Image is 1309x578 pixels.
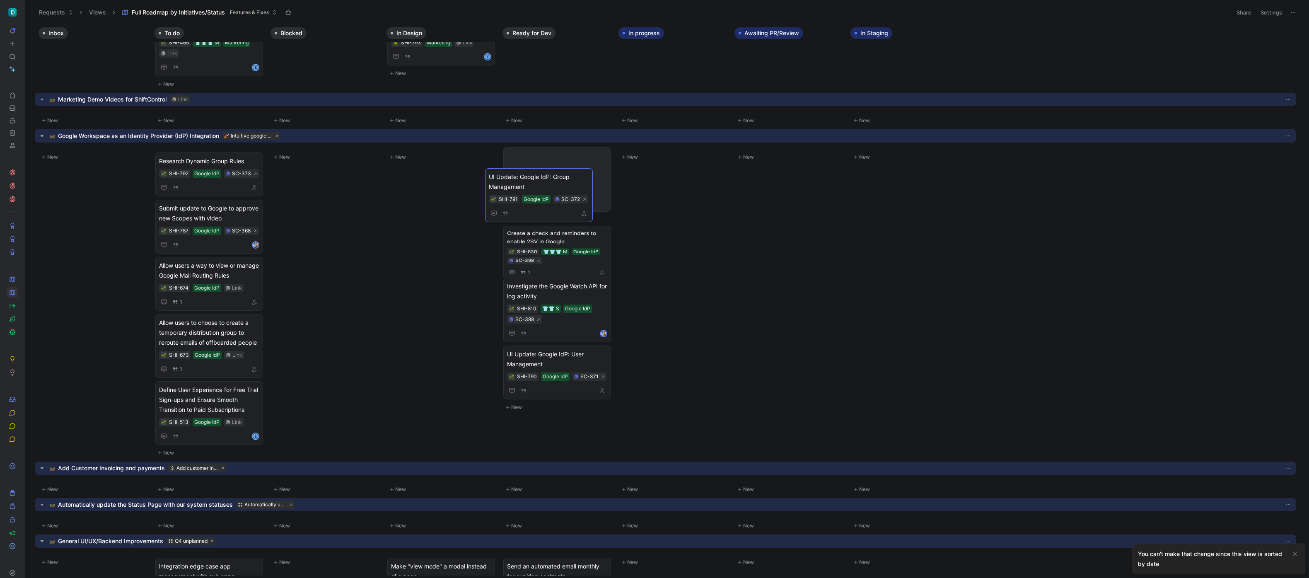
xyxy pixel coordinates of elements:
span: In Design [396,29,422,37]
button: New [155,484,264,494]
span: In progress [628,29,660,37]
button: New [386,484,496,494]
div: 🛤️Marketing Demo Videos for ShiftControlLink [35,93,1296,106]
div: SHI-465 [169,39,189,47]
button: Requests [35,6,77,19]
span: 1 [180,367,182,372]
div: Open [305,501,318,509]
img: 🌱 [161,353,166,358]
button: New [155,116,264,126]
button: New [618,557,728,567]
div: 🛤️Add Customer Invoicing and paymentsAdd customer invoicing and payments [35,462,1296,475]
div: 🌱 [509,306,514,312]
span: Allow users a way to view or manage Google Mail Routing Rules [159,261,259,281]
div: Google Workspace as an Identity Provider (IdP) Integration [58,131,219,141]
button: New [850,484,960,494]
button: New [155,521,264,531]
button: New [734,484,844,494]
span: UI Update: Google IdP: User Management [507,349,607,369]
button: Full Roadmap by Initiatives/StatusFeatures & Fixes [118,6,281,19]
div: To do [151,27,267,39]
button: New [39,557,148,567]
a: UI Update: Google IdP: User ManagementGoogle IdPSC-371 [503,346,611,399]
div: 🌱 [509,374,514,380]
button: New [850,152,960,162]
button: New [502,402,612,412]
div: Link [232,284,242,292]
img: 🌱 [161,420,166,425]
img: ShiftControl [8,8,17,17]
span: Ready for Dev [512,29,551,37]
div: Link [178,95,188,104]
div: Awaiting PR/Review [731,27,847,39]
span: 1 [528,271,530,275]
span: Define User Experience for Free Trial Sign-ups and Ensure Smooth Transition to Paid Subscriptions [159,385,259,415]
span: Submit update to Google to approve new Scopes with video [159,203,259,223]
button: New [618,521,728,531]
span: To do [164,29,180,37]
button: 🌱 [509,249,514,254]
button: New [386,152,496,162]
button: 🌱 [161,40,167,46]
div: SC-373 [232,169,251,178]
a: Product video landing page👕👕👕 MMarketingLinkE [155,22,263,76]
button: New [386,116,496,126]
div: Blocked [267,27,383,39]
div: Link [167,49,177,58]
div: E [485,54,490,60]
div: You can't make that change since this view is sorted by date [1138,549,1287,569]
div: E [253,65,258,70]
img: 🌱 [509,307,514,312]
img: 🌱 [509,375,514,380]
div: 🌱 [161,352,167,358]
button: Share [1233,7,1255,18]
button: 🪲 [393,40,398,46]
button: New [386,68,496,78]
img: 🛤️ [50,539,55,544]
img: avatar [601,331,606,336]
button: New [39,484,148,494]
span: Full Roadmap by Initiatives/Status [132,8,225,17]
div: Automatically update the status page with our system statuses [244,501,286,509]
div: SHI-674 [169,284,188,292]
div: Link [463,39,473,47]
span: Investigate the Google Watch API for log activity [507,281,607,301]
div: SHI-830 [517,248,537,255]
button: New [270,116,380,126]
div: SHI-673 [169,351,189,359]
div: Ready for Dev [499,27,615,39]
img: 🌱 [161,41,166,46]
button: New [618,484,728,494]
span: 1 [180,300,182,305]
a: Research Dynamic Group RulesGoogle IdPSC-373 [155,152,263,196]
span: Features & Fixes [230,8,269,17]
div: SHI-787 [169,227,188,235]
img: 🌱 [161,286,166,291]
img: avatar [253,242,258,248]
div: Add customer invoicing and payments [176,464,218,472]
div: Google IdP [194,169,220,178]
div: 👕👕👕 M [543,248,568,255]
div: Inbox [35,27,151,39]
button: New [618,152,728,162]
img: 🌱 [161,172,166,177]
div: SHI-790 [517,372,537,381]
div: Add Customer Invoicing and payments [58,463,165,473]
div: Link [232,418,242,426]
div: Marketing [427,39,450,47]
a: Define User Experience for Free Trial Sign-ups and Ensure Smooth Transition to Paid Subscriptions... [155,381,263,445]
div: 🌱 [161,228,167,234]
div: Google IdP [194,418,220,426]
div: 👕👕👕 M [195,39,219,47]
a: Allow users to choose to create a temporary distribution group to reroute emails of offboarded pe... [155,314,263,378]
div: E [253,433,258,439]
a: Update homepageMarketingLinkE [387,22,495,65]
button: New [734,116,844,126]
div: Google IdP [543,372,568,381]
img: 🌱 [509,250,514,254]
div: In Staging [847,27,976,39]
div: Google IdP [195,351,220,359]
button: New [850,557,960,567]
